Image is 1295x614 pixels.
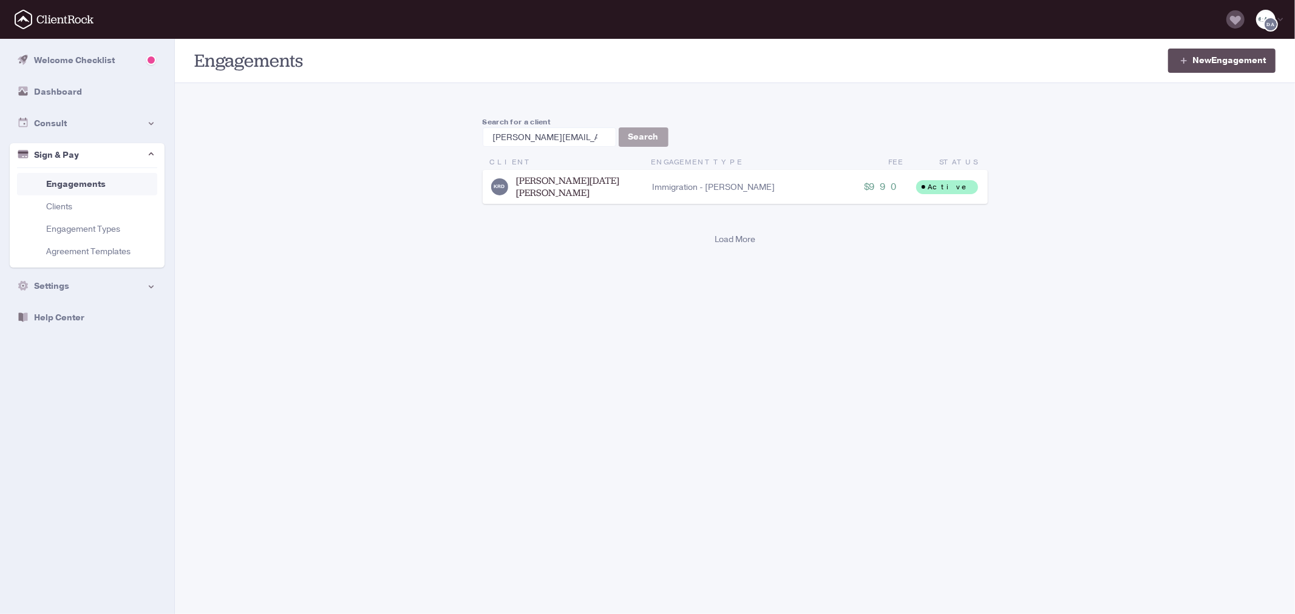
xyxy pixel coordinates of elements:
div: Sign & Pay [17,148,79,163]
span: Engagement [651,157,713,167]
a: Clients [17,195,157,218]
div: Client [483,157,651,167]
div: Consult [17,116,67,131]
a: [PERSON_NAME][DATE] [PERSON_NAME] [517,175,653,199]
a: Load More [483,209,988,257]
a: Engagement Types [17,218,157,240]
label: Search for a client [483,116,616,127]
h1: Engagements [194,49,735,72]
a: Engagements [17,173,157,195]
div: Welcome Checklist [17,53,115,68]
div: Settings [17,280,69,294]
div: Help Center [17,311,84,326]
input: Search Engagements [483,127,616,147]
ul: Portal Menu [17,167,157,268]
div: Active [928,183,973,192]
section: List of Engagements [483,157,988,257]
div: Immigration - [PERSON_NAME] [653,181,775,194]
a: Agreement Templates [17,240,157,263]
span: Engagement [1211,49,1266,73]
div: Dashboard [17,85,82,100]
div: DADalila Alvarado [1256,10,1285,29]
div: $990 [864,182,900,192]
button: Search [619,127,668,147]
img: Karthick Raja Dhavamani [491,178,508,195]
img: Dalila Alvarado [1265,18,1277,30]
div: Type [651,157,819,167]
div: Fee [819,157,903,167]
div: Status [903,157,988,167]
a: NewEngagement [1168,49,1276,73]
img: bal_logo-9-3-2018-normal.png [1256,15,1276,24]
